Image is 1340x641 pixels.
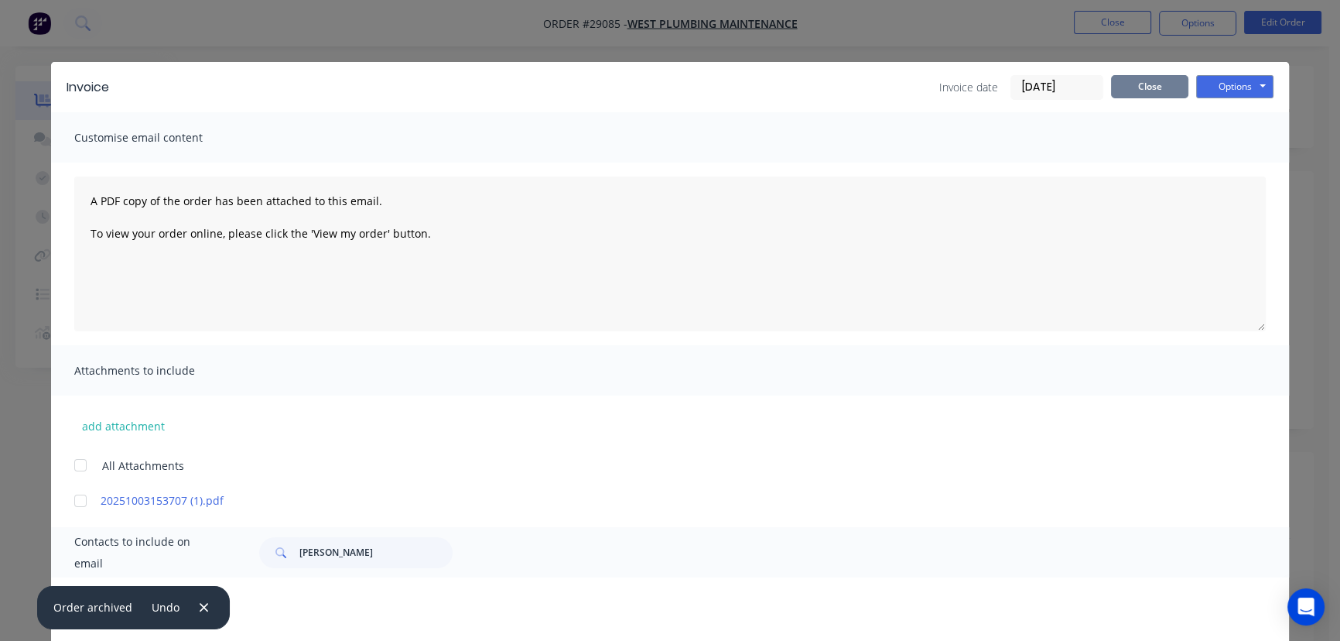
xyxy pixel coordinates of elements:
[101,492,1194,509] a: 20251003153707 (1).pdf
[144,597,188,618] button: Undo
[1196,75,1273,98] button: Options
[74,414,173,437] button: add attachment
[1111,75,1188,98] button: Close
[102,458,184,474] span: All Attachments
[53,599,132,615] div: Order archived
[74,531,220,574] span: Contacts to include on email
[1287,588,1325,626] div: Open Intercom Messenger
[939,79,998,95] span: Invoice date
[67,78,109,97] div: Invoice
[74,360,244,382] span: Attachments to include
[299,537,453,568] input: Search...
[74,127,244,149] span: Customise email content
[74,177,1266,331] textarea: A PDF copy of the order has been attached to this email. To view your order online, please click ...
